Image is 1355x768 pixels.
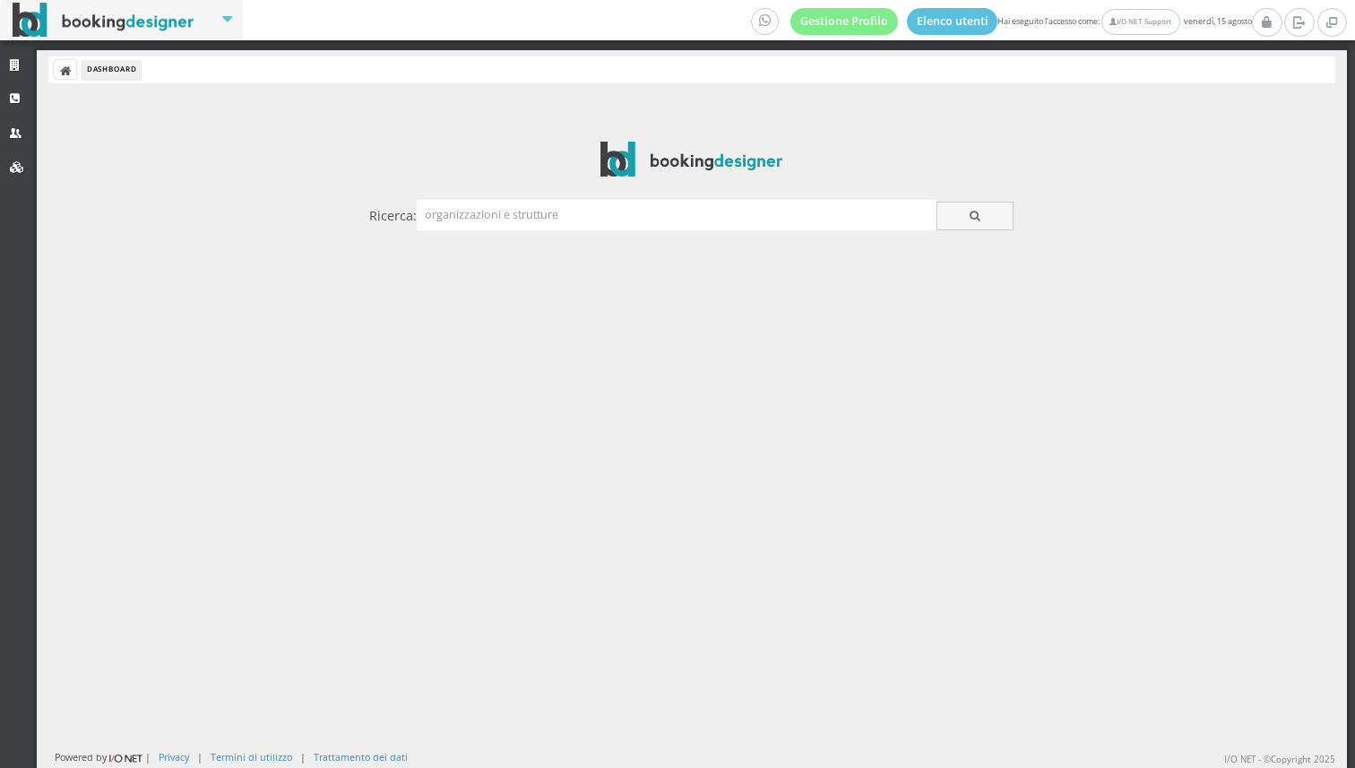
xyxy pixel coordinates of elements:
div: | [300,750,306,764]
a: Privacy [159,750,189,764]
a: Gestione Profilo [790,8,898,35]
div: Powered by | [55,750,151,765]
img: ionet_small_logo.png [107,751,145,765]
img: BookingDesigner.com [600,142,782,177]
h4: Ricerca: [369,208,417,223]
span: Hai eseguito l'accesso come: venerdì, 15 agosto [751,8,1252,35]
a: Termini di utilizzo [211,750,292,764]
img: BookingDesigner.com [13,3,194,38]
a: Elenco utenti [907,8,998,35]
a: I/O NET Support [1101,9,1179,35]
a: Trattamento dei dati [314,750,408,764]
input: organizzazioni e strutture [417,200,936,229]
li: Dashboard [82,60,141,80]
div: | [197,750,203,764]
